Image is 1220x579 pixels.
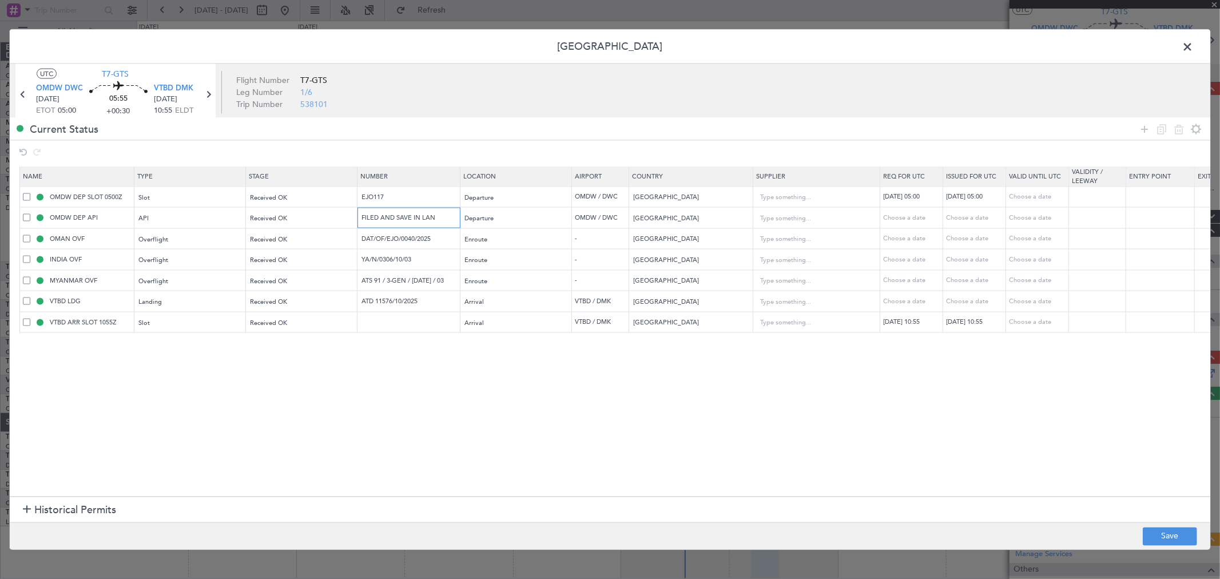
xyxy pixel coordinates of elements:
span: Valid Until Utc [1009,172,1061,181]
div: Choose a date [1009,276,1068,285]
span: Validity / Leeway [1072,167,1103,185]
div: Choose a date [1009,255,1068,264]
div: Choose a date [1009,213,1068,223]
div: Choose a date [1009,296,1068,306]
span: Entry Point [1129,172,1171,181]
div: Choose a date [1009,234,1068,244]
div: Choose a date [1009,192,1068,202]
button: Save [1143,527,1197,545]
header: [GEOGRAPHIC_DATA] [10,30,1210,64]
div: Choose a date [1009,318,1068,327]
